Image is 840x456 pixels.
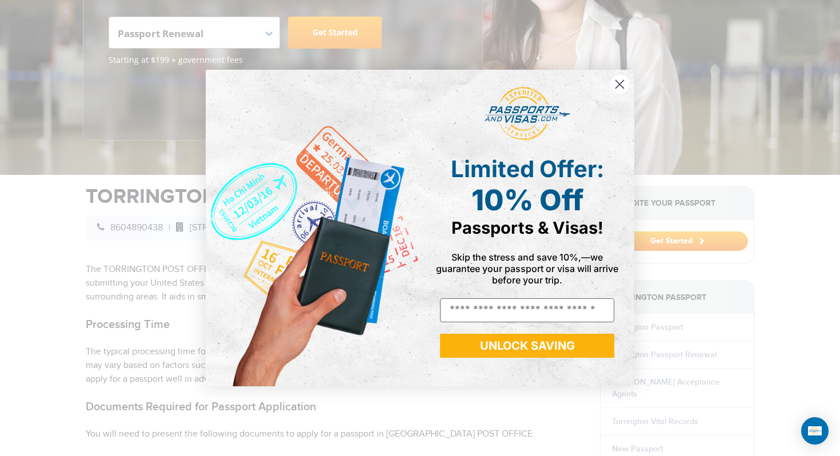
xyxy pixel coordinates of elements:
span: Skip the stress and save 10%,—we guarantee your passport or visa will arrive before your trip. [436,251,618,286]
div: Open Intercom Messenger [801,417,829,445]
span: Limited Offer: [451,155,604,183]
span: Passports & Visas! [451,218,603,238]
button: Close dialog [610,74,630,94]
img: de9cda0d-0715-46ca-9a25-073762a91ba7.png [206,70,420,386]
span: 10% Off [471,183,583,217]
img: passports and visas [485,87,570,141]
button: UNLOCK SAVING [440,334,614,358]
